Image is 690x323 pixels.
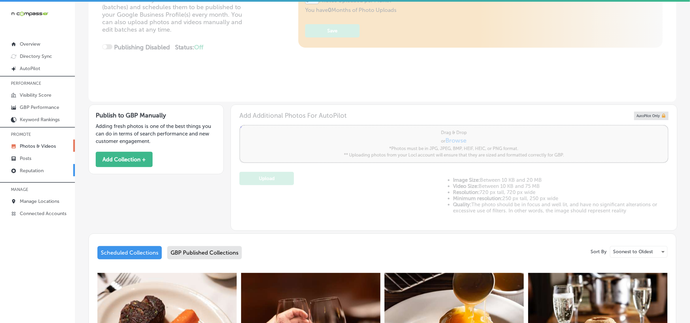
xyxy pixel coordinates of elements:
[20,41,40,47] p: Overview
[591,249,607,255] p: Sort By
[20,117,60,123] p: Keyword Rankings
[11,11,48,17] img: 660ab0bf-5cc7-4cb8-ba1c-48b5ae0f18e60NCTV_CLogo_TV_Black_-500x88.png
[20,211,66,216] p: Connected Accounts
[97,246,162,259] div: Scheduled Collections
[96,152,153,167] button: Add Collection +
[20,104,59,110] p: GBP Performance
[167,246,242,259] div: GBP Published Collections
[96,123,217,145] p: Adding fresh photos is one of the best things you can do in terms of search performance and new c...
[20,143,56,149] p: Photos & Videos
[613,248,653,255] p: Soonest to Oldest
[20,198,59,204] p: Manage Locations
[96,112,217,119] h3: Publish to GBP Manually
[610,246,667,257] div: Soonest to Oldest
[20,92,51,98] p: Visibility Score
[20,168,44,174] p: Reputation
[20,53,52,59] p: Directory Sync
[20,66,40,71] p: AutoPilot
[20,156,31,161] p: Posts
